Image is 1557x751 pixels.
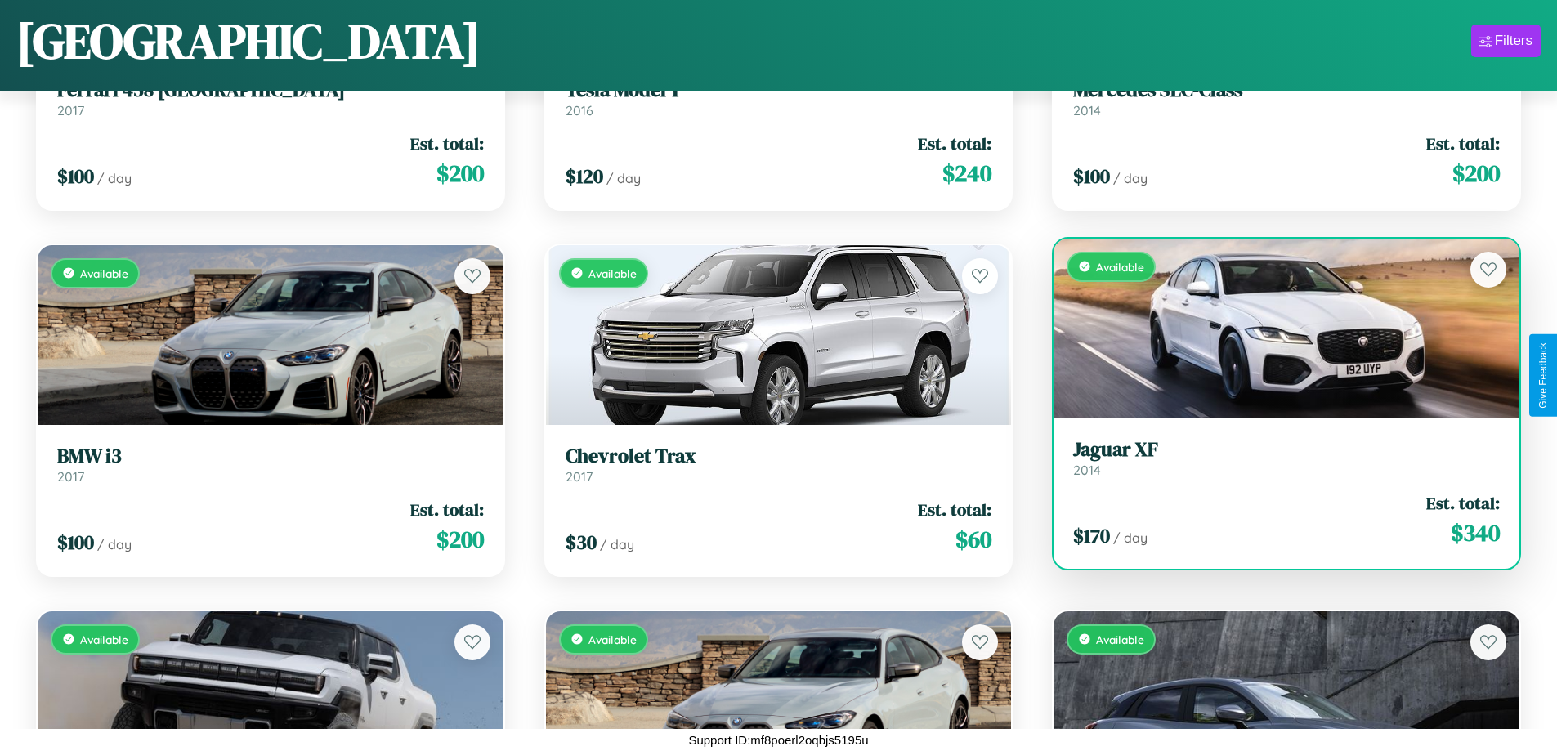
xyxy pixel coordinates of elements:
span: 2014 [1073,462,1101,478]
span: 2017 [57,468,84,485]
span: 2017 [57,102,84,118]
button: Filters [1471,25,1541,57]
span: $ 240 [942,157,991,190]
a: Mercedes SLC-Class2014 [1073,78,1500,118]
span: / day [97,536,132,552]
h3: Ferrari 458 [GEOGRAPHIC_DATA] [57,78,484,102]
span: Est. total: [410,498,484,521]
span: $ 30 [566,529,597,556]
p: Support ID: mf8poerl2oqbjs5195u [688,729,868,751]
span: $ 170 [1073,522,1110,549]
span: Available [1096,633,1144,646]
span: $ 200 [1452,157,1500,190]
a: BMW i32017 [57,445,484,485]
span: Available [80,266,128,280]
span: / day [606,170,641,186]
span: $ 100 [57,163,94,190]
span: / day [1113,530,1148,546]
span: $ 200 [436,157,484,190]
span: 2014 [1073,102,1101,118]
span: $ 120 [566,163,603,190]
span: $ 60 [955,523,991,556]
a: Chevrolet Trax2017 [566,445,992,485]
h3: Chevrolet Trax [566,445,992,468]
span: Est. total: [410,132,484,155]
span: Available [1096,260,1144,274]
h3: Tesla Model Y [566,78,992,102]
span: Est. total: [1426,491,1500,515]
div: Filters [1495,33,1532,49]
span: / day [97,170,132,186]
h3: Mercedes SLC-Class [1073,78,1500,102]
span: $ 340 [1451,516,1500,549]
div: Give Feedback [1537,342,1549,409]
h3: Jaguar XF [1073,438,1500,462]
h3: BMW i3 [57,445,484,468]
a: Ferrari 458 [GEOGRAPHIC_DATA]2017 [57,78,484,118]
a: Jaguar XF2014 [1073,438,1500,478]
span: $ 100 [1073,163,1110,190]
span: Est. total: [918,498,991,521]
span: 2016 [566,102,593,118]
h1: [GEOGRAPHIC_DATA] [16,7,481,74]
span: Available [80,633,128,646]
span: Est. total: [918,132,991,155]
span: / day [600,536,634,552]
span: Available [588,633,637,646]
span: $ 200 [436,523,484,556]
span: $ 100 [57,529,94,556]
span: Est. total: [1426,132,1500,155]
span: 2017 [566,468,593,485]
span: / day [1113,170,1148,186]
a: Tesla Model Y2016 [566,78,992,118]
span: Available [588,266,637,280]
